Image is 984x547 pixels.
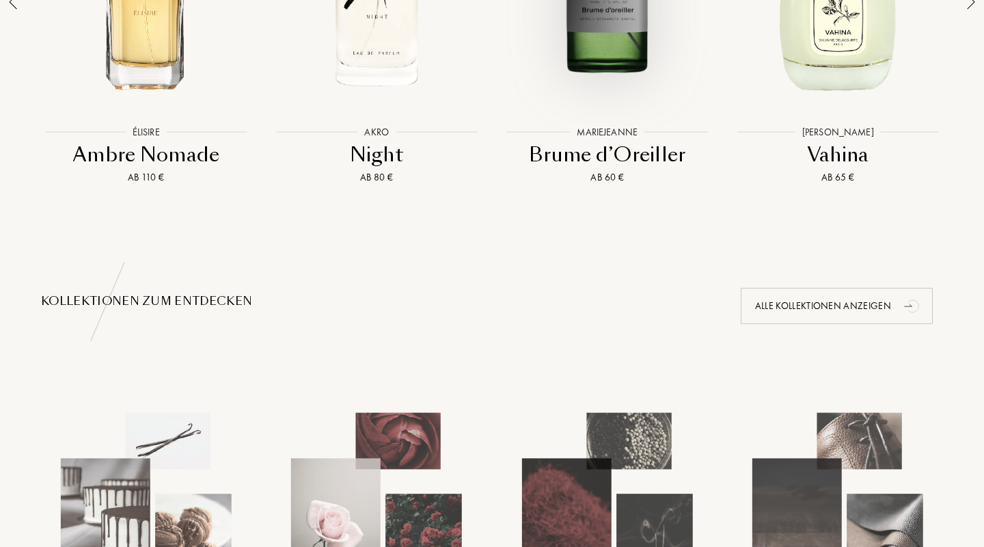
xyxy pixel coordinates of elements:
div: Ab 65 € [726,170,951,185]
div: Ab 60 € [495,170,720,185]
div: Brume d’Oreiller [495,142,720,168]
div: Vahina [726,142,951,168]
div: Alle Kollektionen anzeigen [741,288,933,324]
div: MarieJeanne [570,125,644,139]
div: Ambre Nomade [34,142,258,168]
div: Ab 80 € [265,170,489,185]
a: Alle Kollektionen anzeigenanimation [730,288,943,324]
div: Kollektionen zum Entdecken [41,293,943,310]
div: animation [899,292,927,319]
div: Akro [357,125,396,139]
div: Night [265,142,489,168]
div: Ab 110 € [34,170,258,185]
div: [PERSON_NAME] [795,125,881,139]
div: Élisire [126,125,167,139]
